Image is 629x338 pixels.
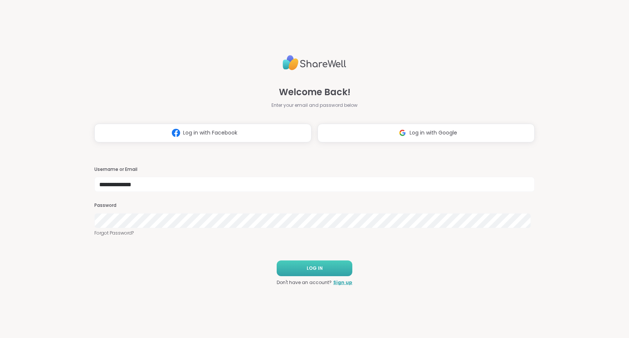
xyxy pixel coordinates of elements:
[183,129,237,137] span: Log in with Facebook
[94,230,535,236] a: Forgot Password?
[169,126,183,140] img: ShareWell Logomark
[94,166,535,173] h3: Username or Email
[395,126,410,140] img: ShareWell Logomark
[279,85,350,99] span: Welcome Back!
[277,260,352,276] button: LOG IN
[283,52,346,73] img: ShareWell Logo
[94,124,312,142] button: Log in with Facebook
[410,129,457,137] span: Log in with Google
[307,265,323,272] span: LOG IN
[317,124,535,142] button: Log in with Google
[333,279,352,286] a: Sign up
[271,102,358,109] span: Enter your email and password below
[277,279,332,286] span: Don't have an account?
[94,202,535,209] h3: Password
